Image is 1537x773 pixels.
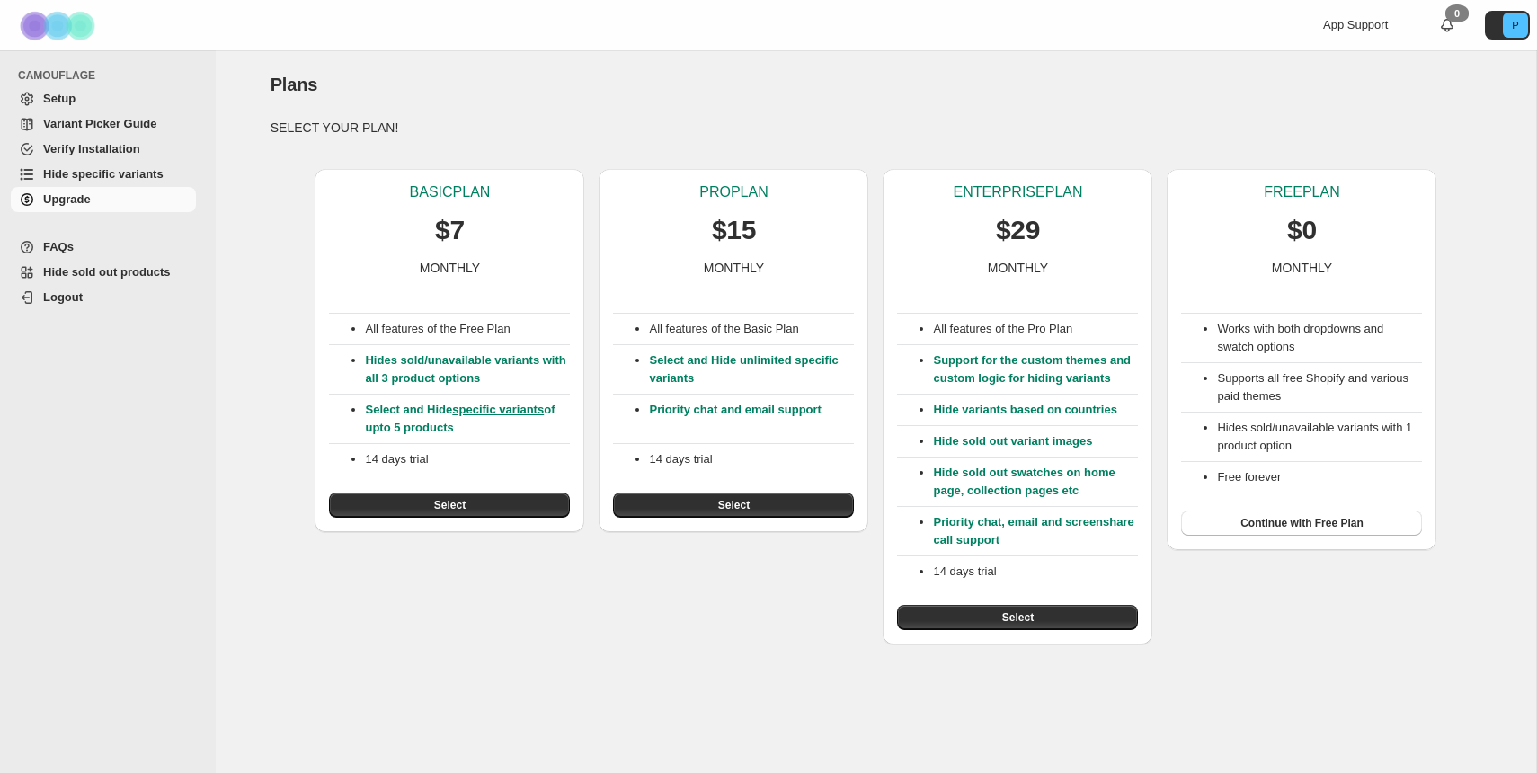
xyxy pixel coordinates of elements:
[43,167,164,181] span: Hide specific variants
[996,212,1040,248] p: $29
[18,68,203,83] span: CAMOUFLAGE
[699,183,768,201] p: PRO PLAN
[43,142,140,155] span: Verify Installation
[933,351,1138,387] p: Support for the custom themes and custom logic for hiding variants
[933,401,1138,419] p: Hide variants based on countries
[43,117,156,130] span: Variant Picker Guide
[11,86,196,111] a: Setup
[43,192,91,206] span: Upgrade
[613,493,854,518] button: Select
[1181,511,1422,536] button: Continue with Free Plan
[43,290,83,304] span: Logout
[271,119,1482,137] p: SELECT YOUR PLAN!
[718,498,750,512] span: Select
[933,513,1138,549] p: Priority chat, email and screenshare call support
[11,285,196,310] a: Logout
[649,320,854,338] p: All features of the Basic Plan
[1272,259,1332,277] p: MONTHLY
[14,1,104,50] img: Camouflage
[649,450,854,468] p: 14 days trial
[897,605,1138,630] button: Select
[11,235,196,260] a: FAQs
[365,320,570,338] p: All features of the Free Plan
[329,493,570,518] button: Select
[933,320,1138,338] p: All features of the Pro Plan
[1512,20,1518,31] text: P
[1445,4,1469,22] div: 0
[365,351,570,387] p: Hides sold/unavailable variants with all 3 product options
[1002,610,1034,625] span: Select
[365,450,570,468] p: 14 days trial
[933,563,1138,581] p: 14 days trial
[988,259,1048,277] p: MONTHLY
[1503,13,1528,38] span: Avatar with initials P
[933,464,1138,500] p: Hide sold out swatches on home page, collection pages etc
[435,212,465,248] p: $7
[1217,468,1422,486] li: Free forever
[410,183,491,201] p: BASIC PLAN
[43,265,171,279] span: Hide sold out products
[11,111,196,137] a: Variant Picker Guide
[1485,11,1530,40] button: Avatar with initials P
[649,351,854,387] p: Select and Hide unlimited specific variants
[712,212,756,248] p: $15
[11,162,196,187] a: Hide specific variants
[43,240,74,253] span: FAQs
[1240,516,1364,530] span: Continue with Free Plan
[434,498,466,512] span: Select
[1217,369,1422,405] li: Supports all free Shopify and various paid themes
[271,75,317,94] span: Plans
[1287,212,1317,248] p: $0
[452,403,544,416] a: specific variants
[11,260,196,285] a: Hide sold out products
[420,259,480,277] p: MONTHLY
[1264,183,1339,201] p: FREE PLAN
[365,401,570,437] p: Select and Hide of upto 5 products
[1217,320,1422,356] li: Works with both dropdowns and swatch options
[11,137,196,162] a: Verify Installation
[649,401,854,437] p: Priority chat and email support
[953,183,1082,201] p: ENTERPRISE PLAN
[1323,18,1388,31] span: App Support
[43,92,76,105] span: Setup
[933,432,1138,450] p: Hide sold out variant images
[1438,16,1456,34] a: 0
[704,259,764,277] p: MONTHLY
[11,187,196,212] a: Upgrade
[1217,419,1422,455] li: Hides sold/unavailable variants with 1 product option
